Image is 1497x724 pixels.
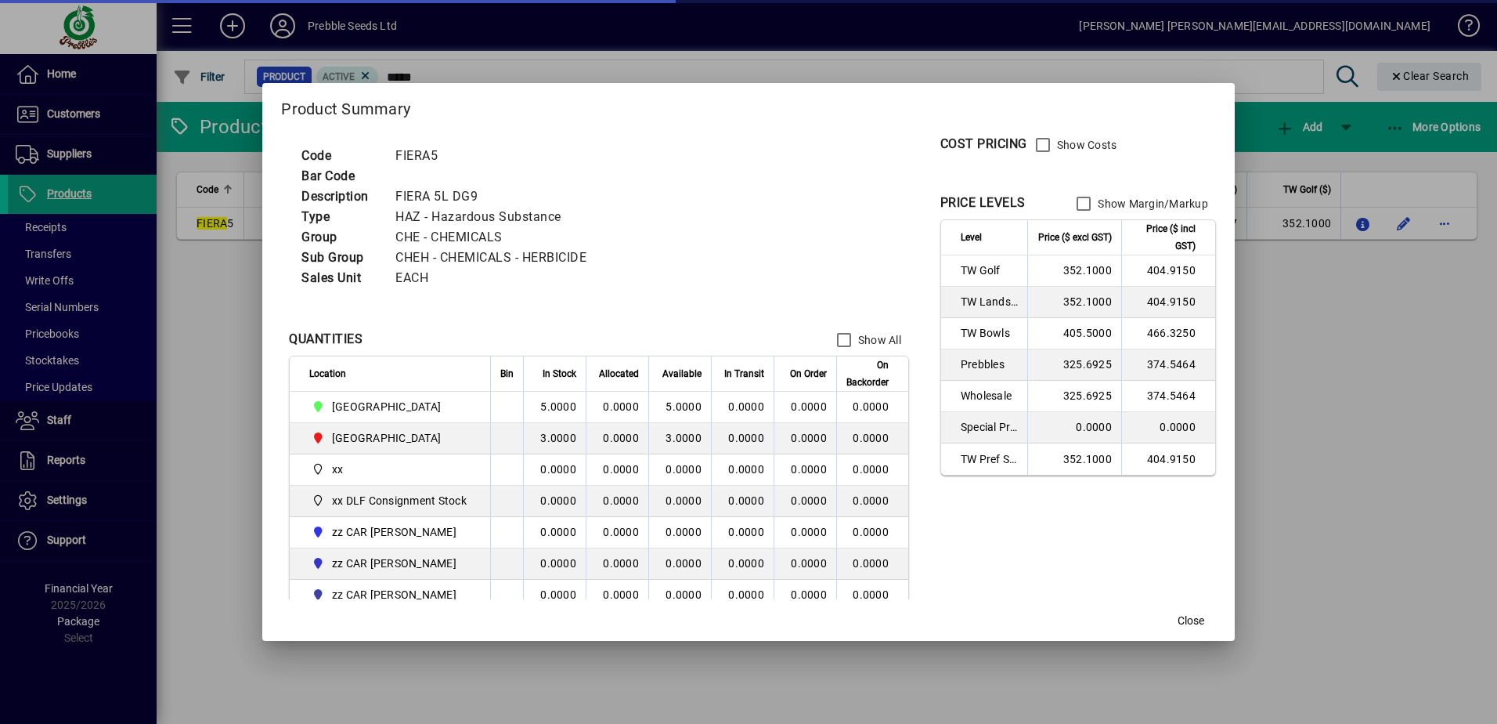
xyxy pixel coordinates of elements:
span: 0.0000 [791,588,827,601]
td: 0.0000 [648,548,711,580]
span: Special Price [961,419,1018,435]
span: Price ($ incl GST) [1131,220,1196,255]
td: 352.1000 [1027,255,1121,287]
span: Bin [500,365,514,382]
span: Prebbles [961,357,1018,372]
td: 0.0000 [586,454,648,486]
td: 0.0000 [586,517,648,548]
label: Show All [855,332,901,348]
td: 325.6925 [1027,381,1121,412]
label: Show Costs [1054,137,1117,153]
span: 0.0000 [728,526,764,538]
td: 0.0000 [586,580,648,611]
span: TW Bowls [961,325,1018,341]
td: Sales Unit [294,268,388,288]
span: 0.0000 [728,588,764,601]
span: In Transit [724,365,764,382]
span: TW Pref Sup [961,451,1018,467]
td: 374.5464 [1121,349,1215,381]
span: zz CAR CRAIG B [309,554,473,573]
td: 466.3250 [1121,318,1215,349]
span: TW Golf [961,262,1018,278]
td: 404.9150 [1121,255,1215,287]
div: QUANTITIES [289,330,363,349]
td: 0.0000 [836,423,908,454]
span: 0.0000 [791,400,827,413]
td: 405.5000 [1027,318,1121,349]
span: zz CAR CRAIG G [309,585,473,604]
td: 0.0000 [836,517,908,548]
td: 5.0000 [648,392,711,423]
span: 0.0000 [791,432,827,444]
td: 352.1000 [1027,443,1121,475]
td: 0.0000 [836,392,908,423]
label: Show Margin/Markup [1095,196,1208,212]
td: 404.9150 [1121,443,1215,475]
td: 0.0000 [648,517,711,548]
span: xx DLF Consignment Stock [332,493,467,509]
span: xx DLF Consignment Stock [309,491,473,510]
td: 0.0000 [836,454,908,486]
td: Type [294,207,388,227]
td: 325.6925 [1027,349,1121,381]
span: 0.0000 [728,463,764,476]
span: In Stock [543,365,576,382]
td: 0.0000 [836,486,908,517]
td: 0.0000 [586,423,648,454]
td: 0.0000 [523,580,586,611]
td: CHE - CHEMICALS [388,227,605,248]
td: 0.0000 [586,486,648,517]
span: 0.0000 [728,432,764,444]
td: HAZ - Hazardous Substance [388,207,605,227]
span: 0.0000 [791,494,827,507]
span: On Order [790,365,827,382]
td: 0.0000 [523,548,586,580]
td: Bar Code [294,166,388,186]
td: 0.0000 [648,486,711,517]
div: COST PRICING [940,135,1027,154]
span: zz CAR [PERSON_NAME] [332,524,456,540]
span: Location [309,365,346,382]
td: 0.0000 [523,486,586,517]
span: CHRISTCHURCH [309,397,473,416]
span: [GEOGRAPHIC_DATA] [332,430,441,446]
span: Wholesale [961,388,1018,404]
td: FIERA 5L DG9 [388,186,605,207]
td: 404.9150 [1121,287,1215,318]
td: 0.0000 [648,580,711,611]
span: 0.0000 [791,526,827,538]
td: Sub Group [294,248,388,268]
span: 0.0000 [728,494,764,507]
span: zz CAR CARL [309,523,473,541]
td: EACH [388,268,605,288]
td: 374.5464 [1121,381,1215,412]
button: Close [1166,606,1216,635]
td: Code [294,146,388,166]
span: [GEOGRAPHIC_DATA] [332,399,441,414]
h2: Product Summary [262,83,1235,129]
td: Group [294,227,388,248]
td: 0.0000 [586,548,648,580]
div: PRICE LEVELS [940,194,1026,212]
span: xx [309,460,473,479]
span: 0.0000 [791,463,827,476]
td: 0.0000 [523,517,586,548]
td: 3.0000 [523,423,586,454]
span: TW Landscaper [961,294,1018,310]
span: Available [662,365,702,382]
td: CHEH - CHEMICALS - HERBICIDE [388,248,605,268]
td: 0.0000 [1027,412,1121,443]
td: 5.0000 [523,392,586,423]
td: Description [294,186,388,207]
td: 352.1000 [1027,287,1121,318]
td: FIERA5 [388,146,605,166]
span: 0.0000 [791,557,827,570]
span: On Backorder [846,357,889,391]
span: Level [961,229,982,246]
td: 3.0000 [648,423,711,454]
span: zz CAR [PERSON_NAME] [332,556,456,571]
td: 0.0000 [1121,412,1215,443]
td: 0.0000 [523,454,586,486]
span: Close [1178,613,1204,629]
span: 0.0000 [728,557,764,570]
